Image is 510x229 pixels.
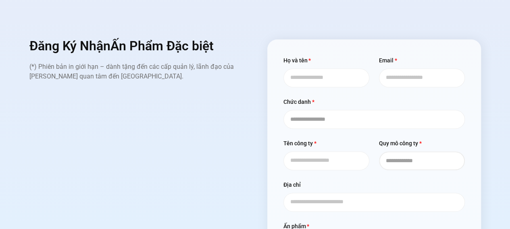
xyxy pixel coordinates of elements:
h2: Đăng Ký Nhận [29,39,243,52]
label: Họ và tên [283,56,311,68]
label: Email [379,56,397,68]
label: Địa chỉ [283,180,301,193]
p: (*) Phiên bản in giới hạn – dành tặng đến các cấp quản lý, lãnh đạo của [PERSON_NAME] quan tâm đế... [29,62,243,81]
span: Ấn Phẩm Đặc biệt [110,38,214,54]
label: Quy mô công ty [379,138,422,151]
label: Tên công ty [283,138,316,151]
label: Chức danh [283,97,314,110]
